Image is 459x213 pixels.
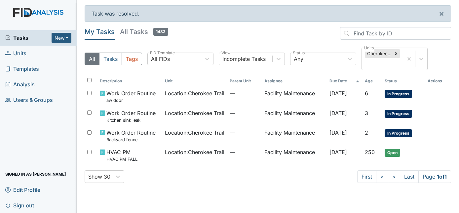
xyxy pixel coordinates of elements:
[262,87,327,106] td: Facility Maintenance
[262,75,327,87] th: Assignee
[165,109,224,117] span: Location : Cherokee Trail
[365,129,368,136] span: 2
[106,117,156,123] small: Kitchen sink leak
[153,28,168,36] span: 1482
[329,110,347,116] span: [DATE]
[329,129,347,136] span: [DATE]
[106,137,156,143] small: Backyard fence
[388,170,400,183] a: >
[106,156,137,162] small: HVAC PM FALL
[365,110,368,116] span: 3
[165,148,224,156] span: Location : Cherokee Trail
[230,129,259,137] span: —
[5,169,66,179] span: Signed in as [PERSON_NAME]
[85,27,115,36] h5: My Tasks
[165,129,224,137] span: Location : Cherokee Trail
[85,5,451,22] div: Task was resolved.
[230,148,259,156] span: —
[437,173,447,180] strong: 1 of 1
[106,97,156,104] small: aw door
[418,170,451,183] span: Page
[382,75,425,87] th: Toggle SortBy
[362,75,382,87] th: Toggle SortBy
[5,95,53,105] span: Users & Groups
[88,173,110,181] div: Show 30
[106,129,156,143] span: Work Order Routine Backyard fence
[294,55,303,63] div: Any
[262,146,327,165] td: Facility Maintenance
[329,149,347,155] span: [DATE]
[227,75,262,87] th: Toggle SortBy
[5,64,39,74] span: Templates
[365,49,393,58] div: Cherokee Trail
[122,53,142,65] button: Tags
[376,170,388,183] a: <
[97,75,162,87] th: Toggle SortBy
[439,9,444,18] span: ×
[106,89,156,104] span: Work Order Routine aw door
[357,170,451,183] nav: task-pagination
[106,109,156,123] span: Work Order Routine Kitchen sink leak
[5,79,35,90] span: Analysis
[5,185,40,195] span: Edit Profile
[385,110,412,118] span: In Progress
[165,89,224,97] span: Location : Cherokee Trail
[5,48,26,59] span: Units
[106,148,137,162] span: HVAC PM HVAC PM FALL
[151,55,170,63] div: All FIDs
[425,75,451,87] th: Actions
[85,53,142,65] div: Type filter
[340,27,451,40] input: Find Task by ID
[230,89,259,97] span: —
[87,78,92,82] input: Toggle All Rows Selected
[357,170,376,183] a: First
[385,90,412,98] span: In Progress
[385,129,412,137] span: In Progress
[230,109,259,117] span: —
[329,90,347,97] span: [DATE]
[120,27,168,36] h5: All Tasks
[327,75,362,87] th: Toggle SortBy
[365,90,368,97] span: 6
[85,53,99,65] button: All
[385,149,400,157] span: Open
[52,33,71,43] button: New
[222,55,266,63] div: Incomplete Tasks
[5,34,52,42] a: Tasks
[162,75,227,87] th: Toggle SortBy
[262,106,327,126] td: Facility Maintenance
[400,170,419,183] a: Last
[99,53,122,65] button: Tasks
[365,149,375,155] span: 250
[5,200,34,210] span: Sign out
[432,6,451,21] button: ×
[262,126,327,146] td: Facility Maintenance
